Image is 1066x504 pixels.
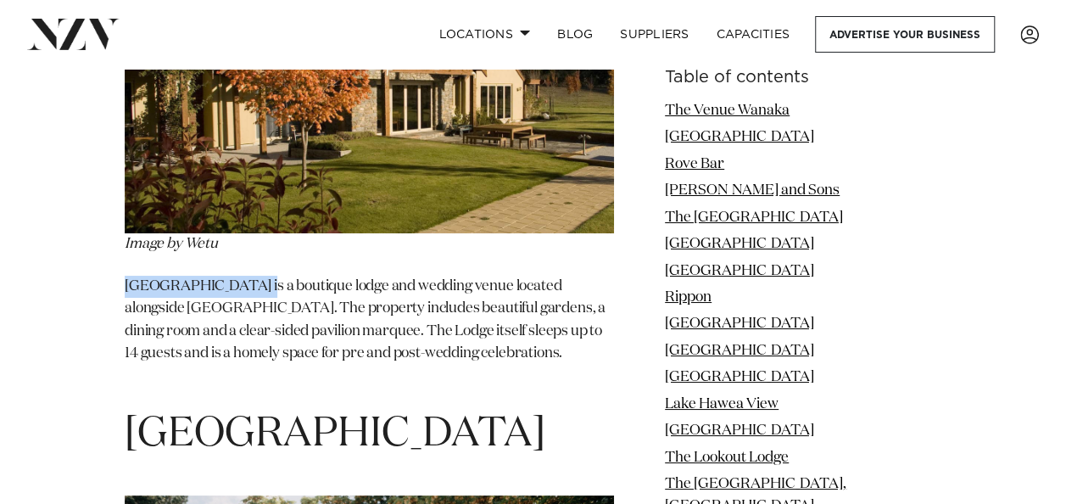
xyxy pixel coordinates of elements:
[665,264,814,278] a: [GEOGRAPHIC_DATA]
[665,183,840,198] a: [PERSON_NAME] and Sons
[815,16,995,53] a: Advertise your business
[665,370,814,384] a: [GEOGRAPHIC_DATA]
[665,157,724,171] a: Rove Bar
[665,130,814,144] a: [GEOGRAPHIC_DATA]
[665,423,814,438] a: [GEOGRAPHIC_DATA]
[606,16,702,53] a: SUPPLIERS
[425,16,544,53] a: Locations
[665,237,814,251] a: [GEOGRAPHIC_DATA]
[665,317,814,332] a: [GEOGRAPHIC_DATA]
[665,104,790,118] a: The Venue Wanaka
[125,237,218,251] em: Image by Wetu
[665,69,941,87] h6: Table of contents
[665,290,712,305] a: Rippon
[665,344,814,358] a: [GEOGRAPHIC_DATA]
[125,276,614,388] p: [GEOGRAPHIC_DATA] is a boutique lodge and wedding venue located alongside [GEOGRAPHIC_DATA]. The ...
[665,397,779,412] a: Lake Hawea View
[665,210,843,225] a: The [GEOGRAPHIC_DATA]
[703,16,804,53] a: Capacities
[125,414,545,455] span: [GEOGRAPHIC_DATA]
[27,19,120,49] img: nzv-logo.png
[665,451,789,465] a: The Lookout Lodge
[544,16,606,53] a: BLOG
